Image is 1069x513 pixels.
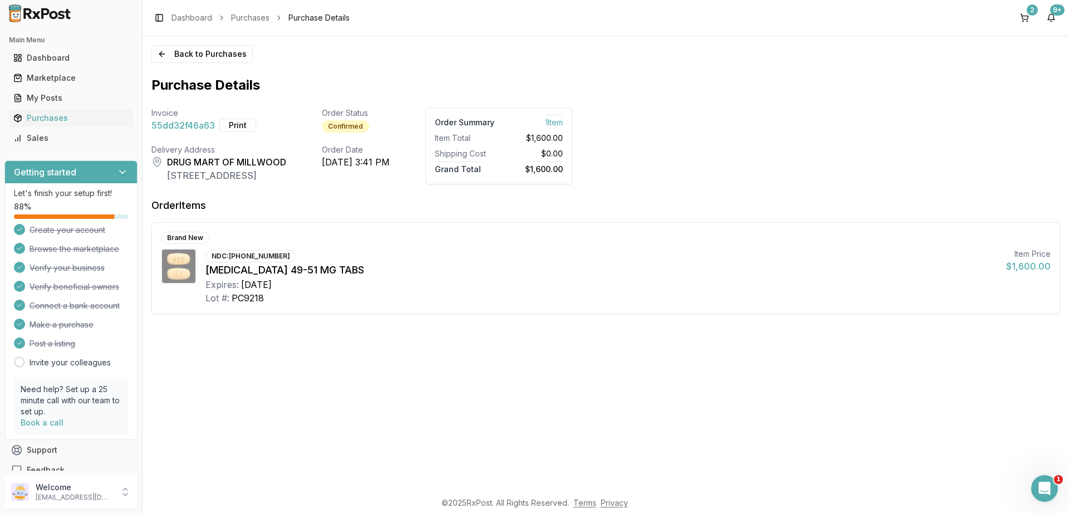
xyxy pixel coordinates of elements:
[435,162,481,174] span: Grand Total
[4,89,138,107] button: My Posts
[525,162,563,174] span: $1,600.00
[30,357,111,368] a: Invite your colleagues
[1006,260,1051,273] div: $1,600.00
[151,144,286,155] div: Delivery Address
[205,291,229,305] div: Lot #:
[526,133,563,144] span: $1,600.00
[9,36,133,45] h2: Main Menu
[205,278,239,291] div: Expires:
[13,52,129,63] div: Dashboard
[4,109,138,127] button: Purchases
[151,45,253,63] button: Back to Purchases
[4,129,138,147] button: Sales
[30,338,75,349] span: Post a listing
[30,319,94,330] span: Make a purchase
[4,49,138,67] button: Dashboard
[4,460,138,480] button: Feedback
[171,12,212,23] a: Dashboard
[322,144,390,155] div: Order Date
[167,155,286,169] div: DRUG MART OF MILLWOOD
[322,108,390,119] div: Order Status
[27,465,65,476] span: Feedback
[205,262,997,278] div: [MEDICAL_DATA] 49-51 MG TABS
[1027,4,1038,16] div: 2
[435,148,494,159] div: Shipping Cost
[9,48,133,68] a: Dashboard
[13,92,129,104] div: My Posts
[167,169,286,182] div: [STREET_ADDRESS]
[322,120,369,133] div: Confirmed
[161,232,209,244] div: Brand New
[573,498,596,507] a: Terms
[435,117,494,128] div: Order Summary
[21,384,121,417] p: Need help? Set up a 25 minute call with our team to set up.
[13,113,129,124] div: Purchases
[30,243,119,255] span: Browse the marketplace
[1006,248,1051,260] div: Item Price
[13,133,129,144] div: Sales
[151,119,215,132] span: 55dd32f46a63
[231,12,269,23] a: Purchases
[4,69,138,87] button: Marketplace
[30,224,105,236] span: Create your account
[14,201,31,212] span: 88 %
[9,128,133,148] a: Sales
[14,165,76,179] h3: Getting started
[1031,475,1058,502] iframe: Intercom live chat
[1050,4,1065,16] div: 9+
[36,493,113,502] p: [EMAIL_ADDRESS][DOMAIN_NAME]
[219,119,256,132] button: Print
[9,88,133,108] a: My Posts
[151,108,286,119] div: Invoice
[1042,9,1060,27] button: 9+
[232,291,264,305] div: PC9218
[241,278,272,291] div: [DATE]
[162,250,195,283] img: Entresto 49-51 MG TABS
[322,155,390,169] div: [DATE] 3:41 PM
[1016,9,1033,27] button: 2
[503,148,563,159] div: $0.00
[14,188,128,199] p: Let's finish your setup first!
[4,4,76,22] img: RxPost Logo
[205,250,296,262] div: NDC: [PHONE_NUMBER]
[171,12,350,23] nav: breadcrumb
[288,12,350,23] span: Purchase Details
[11,483,29,501] img: User avatar
[21,418,63,427] a: Book a call
[545,115,563,127] span: 1 Item
[151,76,260,94] h1: Purchase Details
[13,72,129,84] div: Marketplace
[30,281,119,292] span: Verify beneficial owners
[30,262,105,273] span: Verify your business
[36,482,113,493] p: Welcome
[151,198,206,213] div: Order Items
[1054,475,1063,484] span: 1
[435,133,494,144] div: Item Total
[4,440,138,460] button: Support
[9,68,133,88] a: Marketplace
[9,108,133,128] a: Purchases
[30,300,120,311] span: Connect a bank account
[601,498,628,507] a: Privacy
